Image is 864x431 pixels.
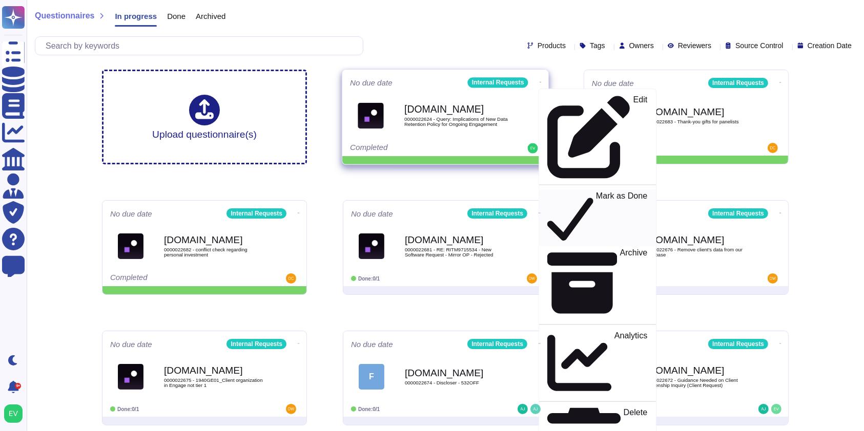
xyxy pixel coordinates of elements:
[539,93,656,181] a: Edit
[2,402,30,425] button: user
[596,192,648,244] p: Mark as Done
[592,79,634,87] span: No due date
[768,143,778,153] img: user
[768,273,778,284] img: user
[646,247,748,257] span: 0000022676 - Remove client's data from our database
[358,102,384,128] img: Logo
[539,246,656,320] a: Archive
[164,365,266,375] b: [DOMAIN_NAME]
[467,339,527,349] div: Internal Requests
[629,42,654,49] span: Owners
[118,233,143,259] img: Logo
[404,104,508,114] b: [DOMAIN_NAME]
[359,233,384,259] img: Logo
[633,96,648,179] p: Edit
[646,107,748,117] b: [DOMAIN_NAME]
[614,331,648,395] p: Analytics
[538,42,566,49] span: Products
[530,404,541,414] img: user
[351,210,393,218] span: No due date
[405,247,507,257] span: 0000022681 - RE: RITM9715534 - New Software Request - Mirror OP - Rejected
[359,364,384,390] div: F
[164,247,266,257] span: 0000022682 - conflict check regarding personal investment
[405,368,507,378] b: [DOMAIN_NAME]
[110,210,152,218] span: No due date
[350,79,393,87] span: No due date
[15,383,21,389] div: 9+
[528,143,538,154] img: user
[590,42,605,49] span: Tags
[152,95,257,139] div: Upload questionnaire(s)
[678,42,711,49] span: Reviewers
[708,78,768,88] div: Internal Requests
[620,249,648,318] p: Archive
[405,380,507,385] span: 0000022674 - Discloser - 532OFF
[758,404,769,414] img: user
[4,404,23,423] img: user
[164,235,266,245] b: [DOMAIN_NAME]
[539,329,656,397] a: Analytics
[110,273,236,284] div: Completed
[227,339,286,349] div: Internal Requests
[808,42,852,49] span: Creation Date
[518,404,528,414] img: user
[350,143,477,154] div: Completed
[286,404,296,414] img: user
[118,364,143,390] img: Logo
[771,404,781,414] img: user
[110,340,152,348] span: No due date
[405,235,507,245] b: [DOMAIN_NAME]
[164,378,266,387] span: 0000022675 - 1940GE01_Client organization in Engage not tier 1
[167,12,186,20] span: Done
[708,208,768,219] div: Internal Requests
[646,365,748,375] b: [DOMAIN_NAME]
[539,189,656,246] a: Mark as Done
[646,235,748,245] b: [DOMAIN_NAME]
[468,77,528,88] div: Internal Requests
[35,12,94,20] span: Questionnaires
[708,339,768,349] div: Internal Requests
[227,208,286,219] div: Internal Requests
[404,117,508,126] span: 0000022624 - Query: Implications of New Data Retention Policy for Ongoing Engagement
[467,208,527,219] div: Internal Requests
[527,273,537,284] img: user
[646,378,748,387] span: 0000022672 - Guidance Needed on Client Citizenship Inquiry (Client Request)
[196,12,225,20] span: Archived
[358,276,380,282] span: Done: 0/1
[117,406,139,412] span: Done: 0/1
[358,406,380,412] span: Done: 0/1
[646,119,748,124] span: 0000022683 - Thank-you gifts for panelists
[351,340,393,348] span: No due date
[40,37,363,55] input: Search by keywords
[286,273,296,284] img: user
[735,42,783,49] span: Source Control
[115,12,157,20] span: In progress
